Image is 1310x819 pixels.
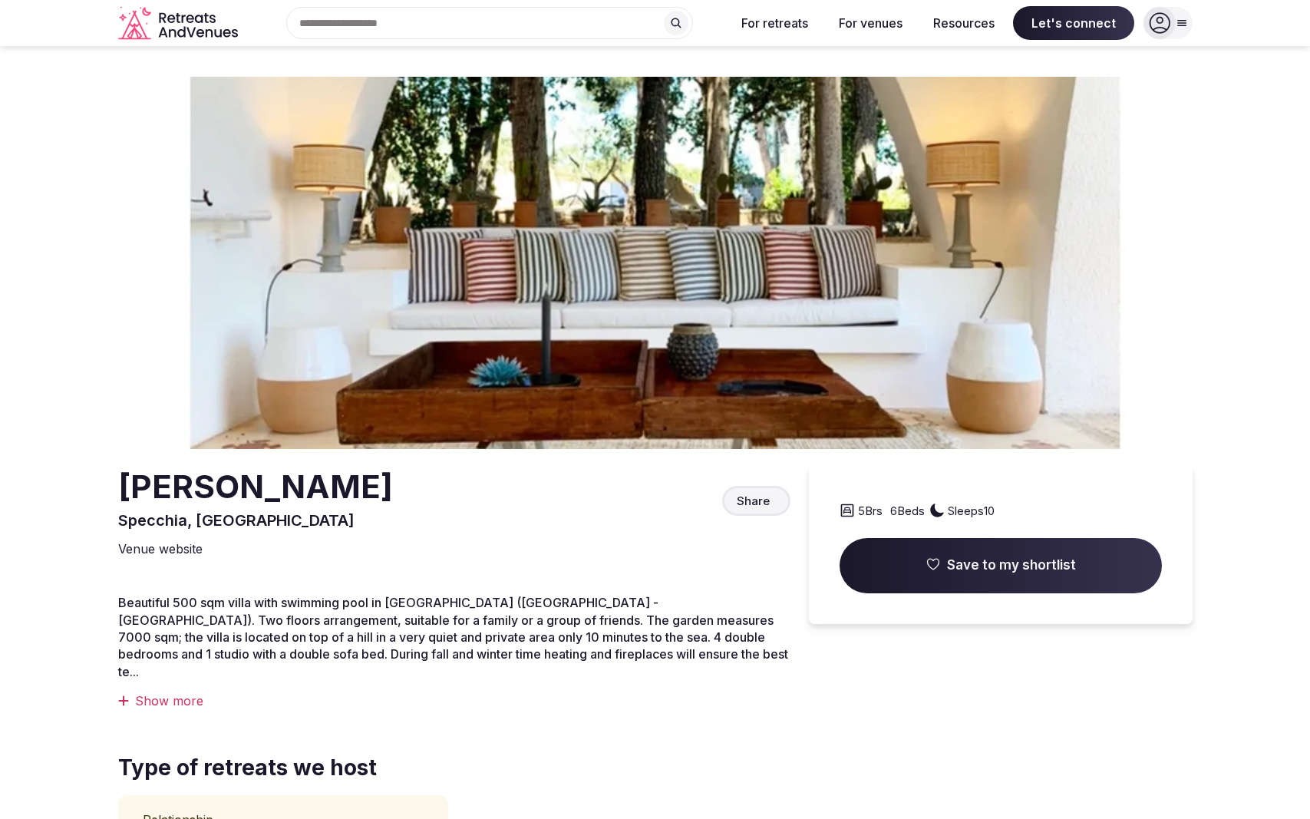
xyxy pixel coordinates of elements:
[948,503,995,519] span: Sleeps 10
[947,556,1076,575] span: Save to my shortlist
[118,6,241,41] svg: Retreats and Venues company logo
[729,6,820,40] button: For retreats
[118,464,393,510] h2: [PERSON_NAME]
[827,6,915,40] button: For venues
[722,486,790,516] button: Share
[118,595,788,679] span: Beautiful 500 sqm villa with swimming pool in [GEOGRAPHIC_DATA] ([GEOGRAPHIC_DATA] - [GEOGRAPHIC_...
[890,503,925,519] span: 6 Beds
[118,6,241,41] a: Visit the homepage
[118,540,203,557] span: Venue website
[737,493,770,509] span: Share
[118,753,377,783] span: Type of retreats we host
[118,77,1193,449] img: Venue cover photo
[118,540,209,557] a: Venue website
[1013,6,1134,40] span: Let's connect
[858,503,883,519] span: 5 Brs
[118,692,790,709] div: Show more
[921,6,1007,40] button: Resources
[118,511,355,530] span: Specchia, [GEOGRAPHIC_DATA]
